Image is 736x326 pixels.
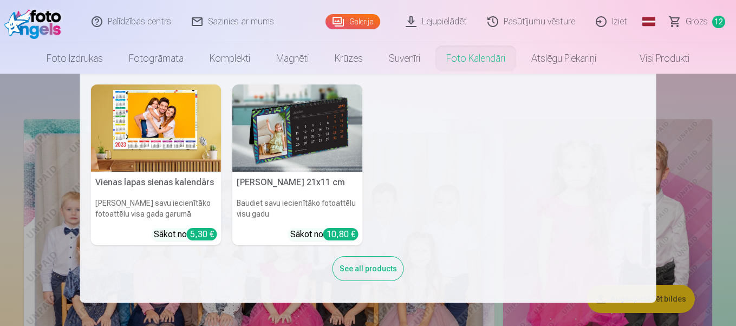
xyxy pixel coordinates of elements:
[325,14,380,29] a: Galerija
[34,43,116,74] a: Foto izdrukas
[322,43,376,74] a: Krūzes
[263,43,322,74] a: Magnēti
[712,16,725,28] span: 12
[91,84,222,172] img: Vienas lapas sienas kalendārs
[154,228,217,241] div: Sākot no
[187,228,217,240] div: 5,30 €
[518,43,609,74] a: Atslēgu piekariņi
[91,84,222,245] a: Vienas lapas sienas kalendārsVienas lapas sienas kalendārs[PERSON_NAME] savu iecienītāko fotoattē...
[290,228,359,241] div: Sākot no
[323,228,359,240] div: 10,80 €
[232,193,363,224] h6: Baudiet savu iecienītāko fotoattēlu visu gadu
[116,43,197,74] a: Fotogrāmata
[686,15,708,28] span: Grozs
[232,84,363,245] a: Galda kalendārs 21x11 cm[PERSON_NAME] 21x11 cmBaudiet savu iecienītāko fotoattēlu visu gaduSākot ...
[91,193,222,224] h6: [PERSON_NAME] savu iecienītāko fotoattēlu visa gada garumā
[91,172,222,193] h5: Vienas lapas sienas kalendārs
[232,84,363,172] img: Galda kalendārs 21x11 cm
[333,256,404,281] div: See all products
[433,43,518,74] a: Foto kalendāri
[197,43,263,74] a: Komplekti
[4,4,67,39] img: /fa1
[376,43,433,74] a: Suvenīri
[609,43,702,74] a: Visi produkti
[333,262,404,273] a: See all products
[232,172,363,193] h5: [PERSON_NAME] 21x11 cm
